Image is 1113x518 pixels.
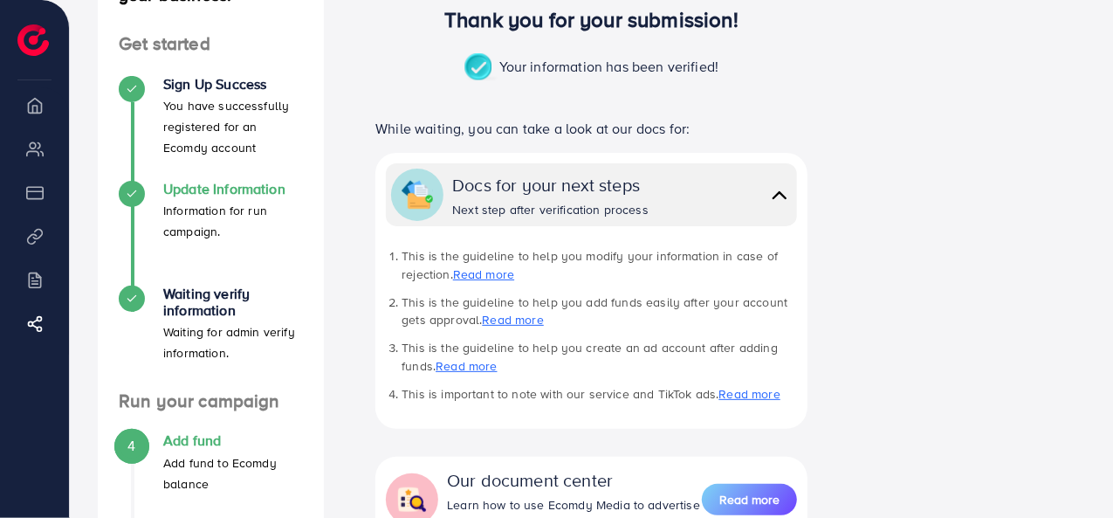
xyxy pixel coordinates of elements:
h4: Update Information [163,181,303,197]
span: Read more [719,491,780,508]
div: Docs for your next steps [452,172,649,197]
li: This is important to note with our service and TikTok ads. [402,385,797,403]
img: success [464,53,499,83]
h4: Get started [98,33,324,55]
h4: Waiting verify information [163,286,303,319]
h4: Add fund [163,432,303,449]
h4: Run your campaign [98,390,324,412]
img: collapse [767,183,792,208]
p: Waiting for admin verify information. [163,321,303,363]
h3: Thank you for your submission! [352,7,832,32]
img: collapse [396,484,428,515]
span: 4 [127,436,135,456]
li: Update Information [98,181,324,286]
h4: Sign Up Success [163,76,303,93]
img: collapse [402,179,433,211]
li: This is the guideline to help you add funds easily after your account gets approval. [402,294,797,329]
li: Sign Up Success [98,76,324,181]
p: While waiting, you can take a look at our docs for: [375,118,807,139]
a: Read more [702,482,797,517]
a: Read more [436,357,497,375]
p: Add fund to Ecomdy balance [163,452,303,494]
p: You have successfully registered for an Ecomdy account [163,95,303,158]
img: logo [17,24,49,56]
iframe: Chat [1039,439,1100,505]
a: Read more [482,311,543,328]
p: Your information has been verified! [464,53,719,83]
p: Information for run campaign. [163,200,303,242]
li: Waiting verify information [98,286,324,390]
a: Read more [719,385,780,403]
div: Next step after verification process [452,201,649,218]
div: Our document center [447,467,702,493]
a: Read more [453,266,514,283]
li: This is the guideline to help you modify your information in case of rejection. [402,247,797,283]
li: This is the guideline to help you create an ad account after adding funds. [402,339,797,375]
button: Read more [702,484,797,515]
